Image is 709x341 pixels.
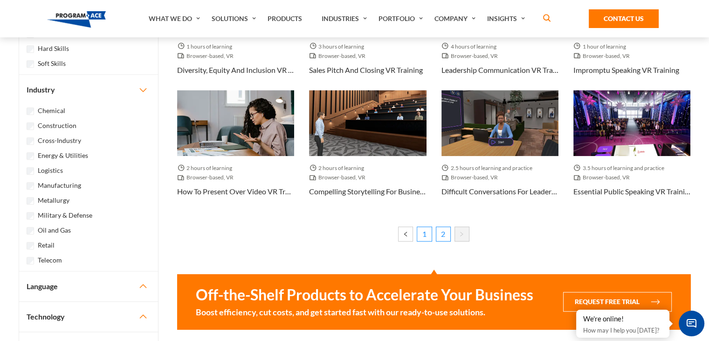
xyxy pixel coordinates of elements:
[19,75,158,105] button: Industry
[19,271,158,301] button: Language
[38,165,63,176] label: Logistics
[38,106,65,116] label: Chemical
[38,240,55,250] label: Retail
[309,90,426,212] a: Thumbnail - Compelling storytelling for business VR Training 2 hours of learning Browser-based, V...
[417,227,432,242] a: 1
[177,173,237,182] span: Browser-based, VR
[573,64,679,76] h3: Impromptu speaking VR Training
[27,152,34,160] input: Energy & Utilities
[27,197,34,205] input: Metallurgy
[177,64,294,76] h3: Diversity, equity and inclusion VR Training
[309,163,368,173] span: 2 hours of learning
[436,227,451,242] span: 2
[441,90,558,212] a: Thumbnail - Difficult conversations for leaders VR Training 2.5 hours of learning and practice Br...
[38,150,88,161] label: Energy & Utilities
[177,51,237,61] span: Browser-based, VR
[573,173,633,182] span: Browser-based, VR
[573,90,690,212] a: Thumbnail - Essential public speaking VR Training 3.5 hours of learning and practice Browser-base...
[398,227,413,242] a: « Previous
[27,257,34,264] input: Telecom
[27,212,34,220] input: Military & Defense
[47,11,106,28] img: Program-Ace
[27,137,34,145] input: Cross-Industry
[38,121,76,131] label: Construction
[441,173,502,182] span: Browser-based, VR
[38,58,66,69] label: Soft Skills
[309,173,369,182] span: Browser-based, VR
[573,163,668,173] span: 3.5 hours of learning and practice
[27,182,34,190] input: Manufacturing
[679,311,704,336] span: Chat Widget
[38,210,92,220] label: Military & Defense
[309,186,426,197] h3: Compelling storytelling for business VR Training
[27,122,34,130] input: Construction
[177,90,294,212] a: Thumbnail - How to present over video VR Training 2 hours of learning Browser-based, VR How to pr...
[19,302,158,332] button: Technology
[573,186,690,197] h3: Essential public speaking VR Training
[441,186,558,197] h3: Difficult conversations for leaders VR Training
[583,325,662,336] p: How may I help you [DATE]?
[38,255,62,265] label: Telecom
[196,285,533,304] strong: Off-the-Shelf Products to Accelerate Your Business
[177,186,294,197] h3: How to present over video VR Training
[309,64,423,76] h3: Sales pitch and closing VR Training
[441,42,500,51] span: 4 hours of learning
[573,42,630,51] span: 1 hour of learning
[309,42,368,51] span: 3 hours of learning
[27,45,34,53] input: Hard Skills
[441,163,536,173] span: 2.5 hours of learning and practice
[441,51,502,61] span: Browser-based, VR
[583,314,662,324] div: We're online!
[573,51,633,61] span: Browser-based, VR
[441,64,558,76] h3: Leadership communication VR Training
[451,227,469,244] li: Next »
[196,306,533,318] small: Boost efficiency, cut costs, and get started fast with our ready-to-use solutions.
[177,42,236,51] span: 1 hours of learning
[27,227,34,234] input: Oil and Gas
[27,242,34,249] input: Retail
[38,135,81,146] label: Cross-Industry
[563,292,672,312] button: Request Free Trial
[27,60,34,68] input: Soft Skills
[309,51,369,61] span: Browser-based, VR
[38,43,69,54] label: Hard Skills
[589,9,659,28] a: Contact Us
[27,107,34,115] input: Chemical
[38,195,69,206] label: Metallurgy
[177,163,236,173] span: 2 hours of learning
[38,225,71,235] label: Oil and Gas
[27,167,34,175] input: Logistics
[38,180,81,191] label: Manufacturing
